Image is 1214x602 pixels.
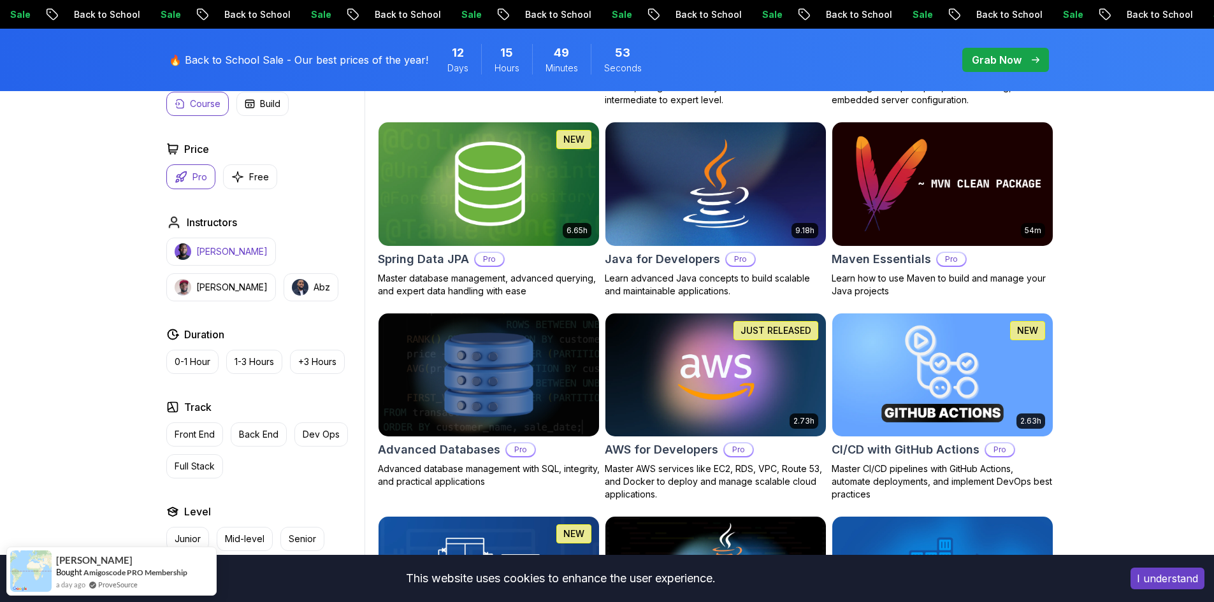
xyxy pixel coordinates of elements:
[166,238,276,266] button: instructor img[PERSON_NAME]
[495,62,519,75] span: Hours
[507,443,535,456] p: Pro
[1046,8,1087,21] p: Sale
[249,171,269,183] p: Free
[1131,568,1204,589] button: Accept cookies
[83,568,187,577] a: Amigoscode PRO Membership
[166,273,276,301] button: instructor img[PERSON_NAME]
[166,454,223,478] button: Full Stack
[175,533,201,545] p: Junior
[1109,8,1196,21] p: Back to School
[615,44,630,62] span: 53 Seconds
[895,8,936,21] p: Sale
[604,62,642,75] span: Seconds
[832,250,931,268] h2: Maven Essentials
[239,428,278,441] p: Back End
[1017,324,1038,337] p: NEW
[56,579,85,590] span: a day ago
[726,253,755,266] p: Pro
[175,243,191,260] img: instructor img
[166,92,229,116] button: Course
[192,171,207,183] p: Pro
[379,122,599,246] img: Spring Data JPA card
[500,44,513,62] span: 15 Hours
[475,253,503,266] p: Pro
[605,122,827,297] a: Java for Developers card9.18hJava for DevelopersProLearn advanced Java concepts to build scalable...
[184,399,212,415] h2: Track
[745,8,786,21] p: Sale
[294,8,335,21] p: Sale
[554,44,569,62] span: 49 Minutes
[795,226,814,236] p: 9.18h
[166,527,209,551] button: Junior
[832,441,979,459] h2: CI/CD with GitHub Actions
[184,141,209,157] h2: Price
[832,272,1053,297] p: Learn how to use Maven to build and manage your Java projects
[260,97,280,110] p: Build
[294,422,348,447] button: Dev Ops
[10,564,1111,592] div: This website uses cookies to enhance the user experience.
[972,52,1022,68] p: Grab Now
[832,122,1053,246] img: Maven Essentials card
[231,422,287,447] button: Back End
[298,355,336,368] p: +3 Hours
[1025,226,1041,236] p: 54m
[832,313,1053,437] img: CI/CD with GitHub Actions card
[190,97,220,110] p: Course
[725,443,753,456] p: Pro
[56,555,133,566] span: [PERSON_NAME]
[567,226,588,236] p: 6.65h
[658,8,745,21] p: Back to School
[292,279,308,296] img: instructor img
[284,273,338,301] button: instructor imgAbz
[223,164,277,189] button: Free
[196,245,268,258] p: [PERSON_NAME]
[143,8,184,21] p: Sale
[184,327,224,342] h2: Duration
[605,250,720,268] h2: Java for Developers
[184,504,211,519] h2: Level
[444,8,485,21] p: Sale
[358,8,444,21] p: Back to School
[605,441,718,459] h2: AWS for Developers
[166,164,215,189] button: Pro
[56,567,82,577] span: Bought
[378,441,500,459] h2: Advanced Databases
[447,62,468,75] span: Days
[187,215,237,230] h2: Instructors
[175,460,215,473] p: Full Stack
[605,272,827,297] p: Learn advanced Java concepts to build scalable and maintainable applications.
[314,281,330,294] p: Abz
[452,44,464,62] span: 12 Days
[290,350,345,374] button: +3 Hours
[605,462,827,501] p: Master AWS services like EC2, RDS, VPC, Route 53, and Docker to deploy and manage scalable cloud ...
[207,8,294,21] p: Back to School
[175,355,210,368] p: 0-1 Hour
[98,579,138,590] a: ProveSource
[508,8,595,21] p: Back to School
[303,428,340,441] p: Dev Ops
[196,281,268,294] p: [PERSON_NAME]
[280,527,324,551] button: Senior
[605,313,826,437] img: AWS for Developers card
[832,462,1053,501] p: Master CI/CD pipelines with GitHub Actions, automate deployments, and implement DevOps best pract...
[959,8,1046,21] p: Back to School
[563,133,584,146] p: NEW
[378,122,600,297] a: Spring Data JPA card6.65hNEWSpring Data JPAProMaster database management, advanced querying, and ...
[235,355,274,368] p: 1-3 Hours
[832,122,1053,297] a: Maven Essentials card54mMaven EssentialsProLearn how to use Maven to build and manage your Java p...
[378,272,600,297] p: Master database management, advanced querying, and expert data handling with ease
[986,443,1014,456] p: Pro
[225,533,264,545] p: Mid-level
[605,313,827,501] a: AWS for Developers card2.73hJUST RELEASEDAWS for DevelopersProMaster AWS services like EC2, RDS, ...
[832,313,1053,501] a: CI/CD with GitHub Actions card2.63hNEWCI/CD with GitHub ActionsProMaster CI/CD pipelines with Git...
[175,279,191,296] img: instructor img
[378,250,469,268] h2: Spring Data JPA
[379,313,599,437] img: Advanced Databases card
[57,8,143,21] p: Back to School
[175,428,215,441] p: Front End
[605,122,826,246] img: Java for Developers card
[378,462,600,488] p: Advanced database management with SQL, integrity, and practical applications
[166,350,219,374] button: 0-1 Hour
[546,62,578,75] span: Minutes
[809,8,895,21] p: Back to School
